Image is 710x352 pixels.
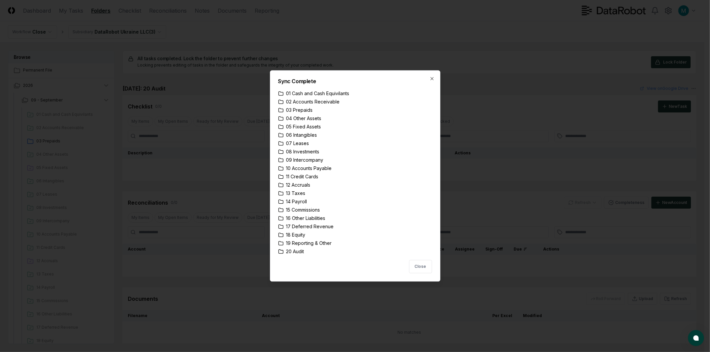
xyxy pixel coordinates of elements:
[286,173,319,180] span: 11 Credit Cards
[278,79,432,84] h2: Sync Complete
[286,131,317,138] span: 06 Intangibles
[409,260,432,273] button: Close
[286,165,332,172] span: 10 Accounts Payable
[286,123,321,130] span: 05 Fixed Assets
[286,98,340,105] span: 02 Accounts Receivable
[286,231,306,238] span: 18 Equity
[286,223,334,230] span: 17 Deferred Revenue
[286,206,320,213] span: 15 Commissions
[286,215,326,222] span: 16 Other Liabilities
[286,90,350,97] span: 01 Cash and Cash Equivilants
[286,156,324,163] span: 09 Intercompany
[286,140,309,147] span: 07 Leases
[286,248,304,255] span: 20 Audit
[286,240,332,247] span: 19 Reporting & Other
[286,106,313,113] span: 03 Prepaids
[286,148,320,155] span: 08 Investments
[286,190,306,197] span: 13 Taxes
[286,181,311,188] span: 12 Accruals
[286,115,322,122] span: 04 Other Assets
[286,198,307,205] span: 14 Payroll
